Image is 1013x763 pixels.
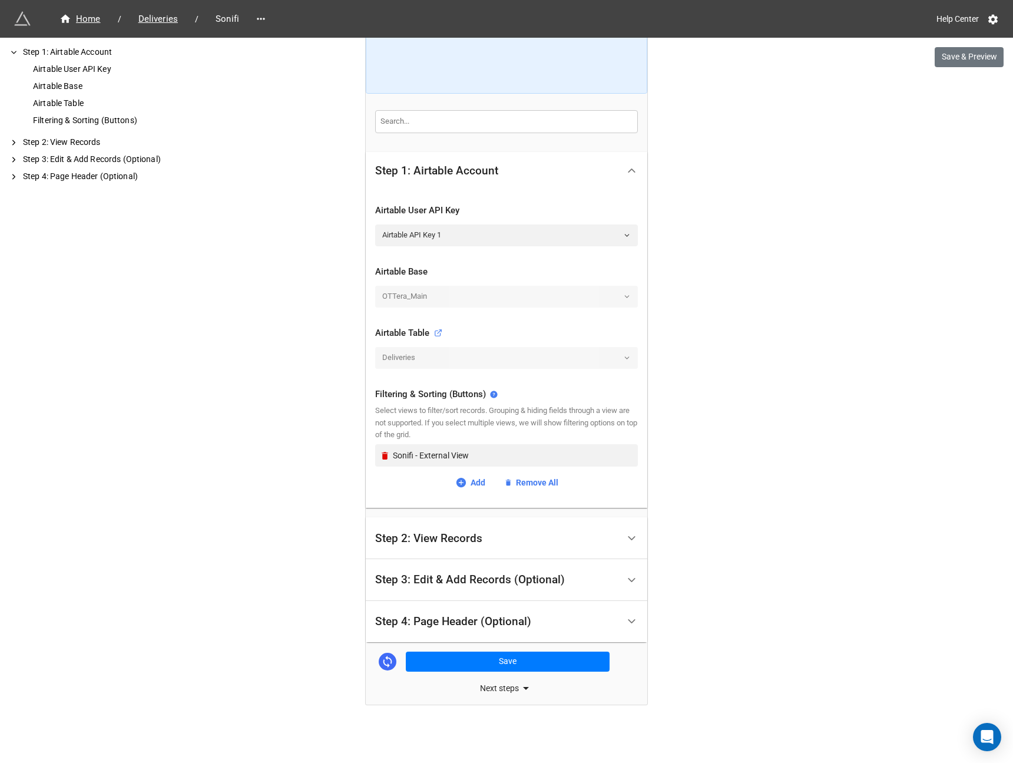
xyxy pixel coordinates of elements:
div: Step 1: Airtable Account [366,190,647,508]
a: Sync Base Structure [379,653,396,670]
div: Select views to filter/sort records. Grouping & hiding fields through a view are not supported. I... [375,405,638,441]
span: Sonifi [208,12,246,26]
a: Help Center [928,8,987,29]
div: Step 3: Edit & Add Records (Optional) [21,153,188,166]
div: Home [59,12,101,26]
li: / [195,13,198,25]
div: Airtable User API Key [375,204,638,218]
div: Airtable Base [31,80,188,93]
a: Remove All [504,476,558,489]
div: Step 3: Edit & Add Records (Optional) [366,559,647,601]
div: Step 4: Page Header (Optional) [375,616,531,627]
div: Step 3: Edit & Add Records (Optional) [375,574,565,586]
div: Airtable User API Key [31,63,188,75]
div: Step 2: View Records [366,517,647,559]
div: Step 4: Page Header (Optional) [21,170,188,183]
div: Step 2: View Records [21,136,188,148]
div: Step 2: View Records [375,533,482,544]
button: Save [406,652,610,672]
div: Step 1: Airtable Account [21,46,188,58]
nav: breadcrumb [47,12,251,26]
div: Filtering & Sorting (Buttons) [31,114,188,127]
li: / [118,13,121,25]
a: Airtable API Key 1 [375,224,638,246]
a: Remove [380,451,393,461]
div: Step 1: Airtable Account [375,165,498,177]
input: Search... [375,110,638,133]
div: Sonifi - External View [393,449,633,462]
a: Home [47,12,113,26]
div: Filtering & Sorting (Buttons) [375,388,638,402]
button: Save & Preview [935,47,1004,67]
a: Deliveries [126,12,190,26]
div: Next steps [366,681,647,695]
div: Step 1: Airtable Account [366,152,647,190]
a: Add [455,476,485,489]
div: Airtable Base [375,265,638,279]
div: Step 4: Page Header (Optional) [366,601,647,643]
div: Airtable Table [31,97,188,110]
img: miniextensions-icon.73ae0678.png [14,11,31,27]
div: Airtable Table [375,326,442,341]
span: Deliveries [131,12,185,26]
div: Open Intercom Messenger [973,723,1001,751]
